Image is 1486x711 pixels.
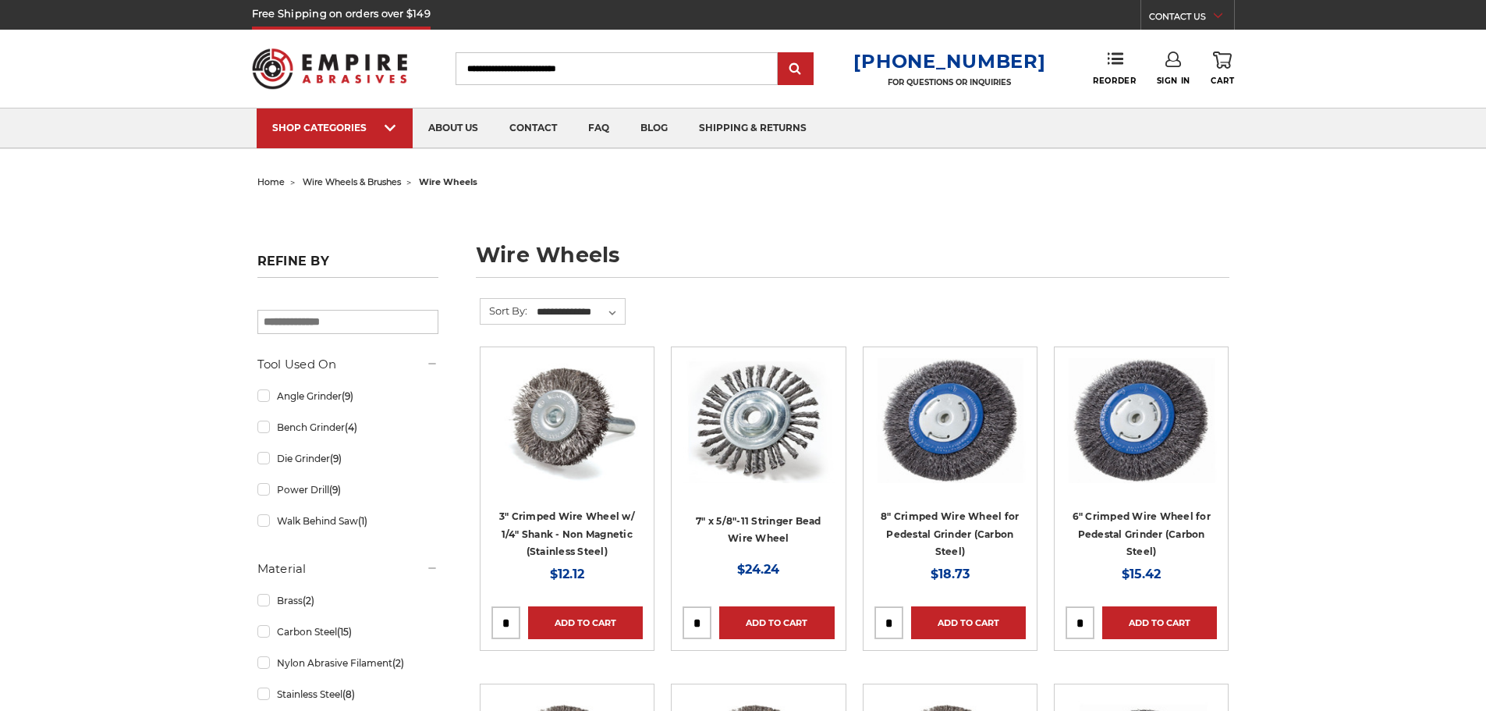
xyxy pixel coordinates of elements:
a: Add to Cart [911,606,1026,639]
a: Add to Cart [719,606,834,639]
a: 6" Crimped Wire Wheel for Pedestal Grinder [1066,358,1217,558]
a: Power Drill(9) [257,476,438,503]
a: 7" x 5/8"-11 Stringer Bead Wire Wheel [683,358,834,558]
span: Sign In [1157,76,1190,86]
a: wire wheels & brushes [303,176,401,187]
a: Walk Behind Saw(1) [257,507,438,535]
h1: wire wheels [476,244,1229,278]
a: Bench Grinder(4) [257,414,438,441]
span: $12.12 [550,567,584,581]
a: Cart [1211,52,1234,86]
a: about us [413,108,494,148]
img: 7" x 5/8"-11 Stringer Bead Wire Wheel [683,358,834,483]
h5: Tool Used On [257,355,438,374]
span: (2) [303,595,314,606]
span: Cart [1211,76,1234,86]
h5: Refine by [257,254,438,278]
img: Crimped Wire Wheel with Shank Non Magnetic [491,358,643,483]
span: (15) [337,626,352,638]
a: Crimped Wire Wheel with Shank Non Magnetic [491,358,643,558]
a: shipping & returns [683,108,822,148]
a: Nylon Abrasive Filament(2) [257,649,438,677]
span: (1) [358,515,367,527]
span: wire wheels [419,176,477,187]
span: (8) [342,688,355,700]
a: faq [573,108,625,148]
a: [PHONE_NUMBER] [853,50,1045,73]
a: Die Grinder(9) [257,445,438,472]
a: contact [494,108,573,148]
span: (9) [329,484,341,496]
img: 8" Crimped Wire Wheel for Pedestal Grinder [874,358,1026,483]
span: (4) [345,421,357,433]
a: 8" Crimped Wire Wheel for Pedestal Grinder [874,358,1026,558]
a: blog [625,108,683,148]
a: Carbon Steel(15) [257,618,438,645]
span: Reorder [1093,76,1136,86]
a: Brass(2) [257,587,438,614]
select: Sort By: [534,300,625,324]
span: (2) [392,657,404,669]
a: Angle Grinder(9) [257,382,438,410]
div: SHOP CATEGORIES [272,122,397,133]
a: Add to Cart [1102,606,1217,639]
h5: Material [257,560,438,578]
span: $15.42 [1122,567,1161,581]
img: 6" Crimped Wire Wheel for Pedestal Grinder [1066,358,1217,483]
span: $24.24 [737,562,779,577]
a: Add to Cart [528,606,643,639]
a: Reorder [1093,52,1136,85]
p: FOR QUESTIONS OR INQUIRIES [853,77,1045,87]
a: Stainless Steel(8) [257,681,438,708]
span: (9) [342,390,353,402]
span: $18.73 [931,567,970,581]
a: CONTACT US [1149,8,1234,30]
img: Empire Abrasives [252,38,408,99]
span: (9) [330,453,342,464]
a: home [257,176,285,187]
label: Sort By: [481,299,527,322]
